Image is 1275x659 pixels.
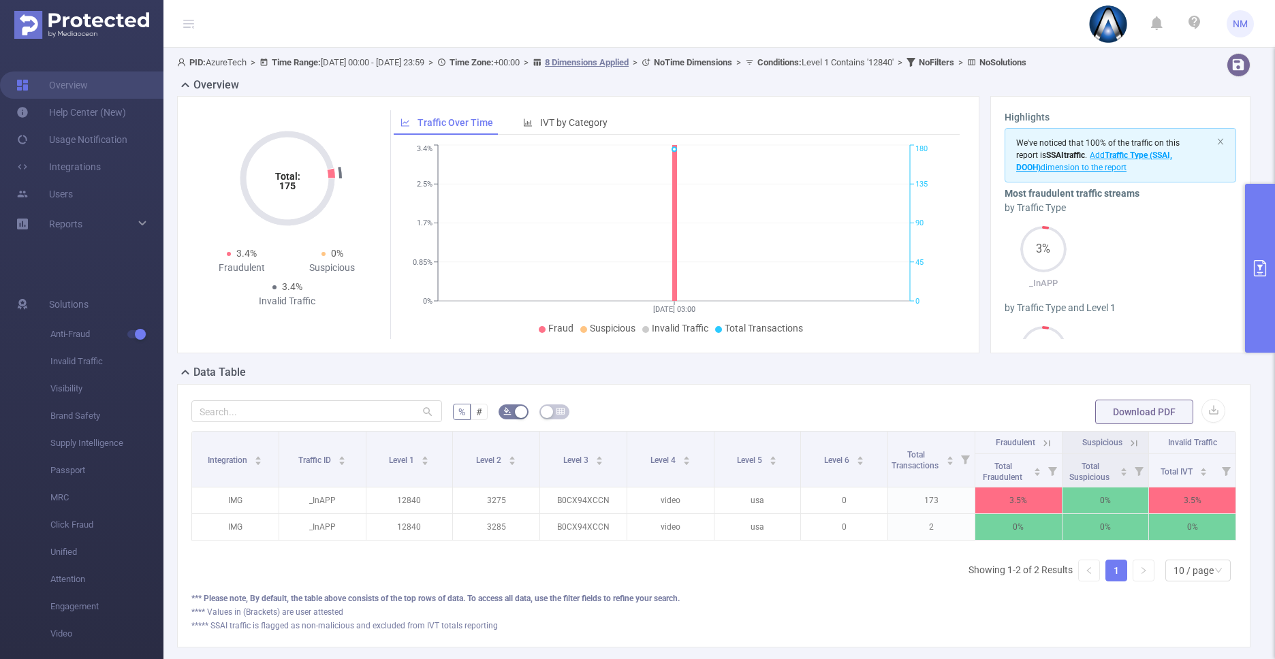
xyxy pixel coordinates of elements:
i: icon: caret-down [857,460,864,464]
i: icon: caret-up [857,454,864,458]
i: icon: caret-up [422,454,429,458]
i: icon: bar-chart [523,118,533,127]
span: > [424,57,437,67]
span: Fraud [548,323,573,334]
span: % [458,406,465,417]
span: > [954,57,967,67]
span: 3.4% [236,248,257,259]
a: Usage Notification [16,126,127,153]
div: ***** SSAI traffic is flagged as non-malicious and excluded from IVT totals reporting [191,620,1236,632]
span: 3.4% [282,281,302,292]
span: Suspicious [1082,438,1122,447]
p: IMG [192,487,279,513]
span: Unified [50,539,163,566]
span: Level 1 [389,455,416,465]
span: 0% [331,248,343,259]
div: Sort [856,454,864,462]
div: Sort [421,454,429,462]
h2: Overview [193,77,239,93]
span: Anti-Fraud [50,321,163,348]
i: icon: close [1216,138,1225,146]
button: icon: close [1216,134,1225,149]
p: video [627,514,714,540]
b: Time Zone: [450,57,494,67]
li: Previous Page [1078,560,1100,581]
tspan: 90 [915,219,924,228]
div: Sort [946,454,954,462]
tspan: [DATE] 03:00 [653,305,695,314]
tspan: 0% [423,297,432,306]
i: Filter menu [1043,454,1062,487]
p: B0CX94XCCN [540,514,627,540]
i: icon: caret-down [595,460,603,464]
input: Search... [191,400,442,422]
i: icon: down [1214,566,1223,576]
i: Filter menu [1129,454,1148,487]
span: > [247,57,259,67]
i: icon: caret-down [770,460,777,464]
span: Level 6 [824,455,851,465]
i: icon: caret-up [946,454,954,458]
b: Time Range: [272,57,321,67]
span: Invalid Traffic [50,348,163,375]
span: > [520,57,533,67]
div: **** Values in (Brackets) are user attested [191,606,1236,618]
i: icon: caret-down [509,460,516,464]
span: Invalid Traffic [652,323,708,334]
h3: Highlights [1005,110,1236,125]
div: Sort [1033,466,1041,474]
p: IMG [192,514,279,540]
i: icon: caret-down [682,460,690,464]
span: Level 4 [650,455,678,465]
i: icon: right [1139,566,1148,575]
i: icon: caret-down [1199,470,1207,475]
p: 3.5% [1149,487,1235,513]
li: 1 [1105,560,1127,581]
i: icon: caret-down [1033,470,1041,475]
a: Users [16,180,73,208]
p: 0% [1062,487,1149,513]
p: video [627,487,714,513]
p: 173 [888,487,975,513]
i: icon: caret-down [946,460,954,464]
p: _InAPP [1005,276,1082,290]
i: icon: line-chart [400,118,410,127]
p: B0CX94XCCN [540,487,627,513]
tspan: 0 [915,297,919,306]
i: icon: caret-down [1120,470,1128,475]
span: Passport [50,457,163,484]
i: icon: caret-up [339,454,346,458]
h2: Data Table [193,364,246,381]
b: No Time Dimensions [654,57,732,67]
span: MRC [50,484,163,511]
i: icon: caret-up [509,454,516,458]
tspan: 0.85% [413,258,432,267]
p: 0% [975,514,1062,540]
div: by Traffic Type and Level 1 [1005,301,1236,315]
a: Help Center (New) [16,99,126,126]
i: icon: user [177,58,189,67]
p: 0 [801,514,887,540]
span: Total Transactions [725,323,803,334]
p: 0% [1062,514,1149,540]
div: Sort [254,454,262,462]
span: Brand Safety [50,402,163,430]
span: Suspicious [590,323,635,334]
span: Video [50,620,163,647]
span: > [629,57,642,67]
a: Overview [16,71,88,99]
span: NM [1233,10,1248,37]
span: Level 1 Contains '12840' [757,57,894,67]
p: usa [714,514,801,540]
span: Integration [208,455,249,465]
i: icon: caret-down [422,460,429,464]
img: Protected Media [14,11,149,39]
div: 10 / page [1174,560,1214,581]
i: Filter menu [1216,454,1235,487]
tspan: 175 [279,180,296,191]
button: Download PDF [1095,400,1193,424]
i: icon: caret-up [1033,466,1041,470]
span: > [894,57,907,67]
span: Total Fraudulent [983,462,1024,482]
div: Sort [595,454,603,462]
